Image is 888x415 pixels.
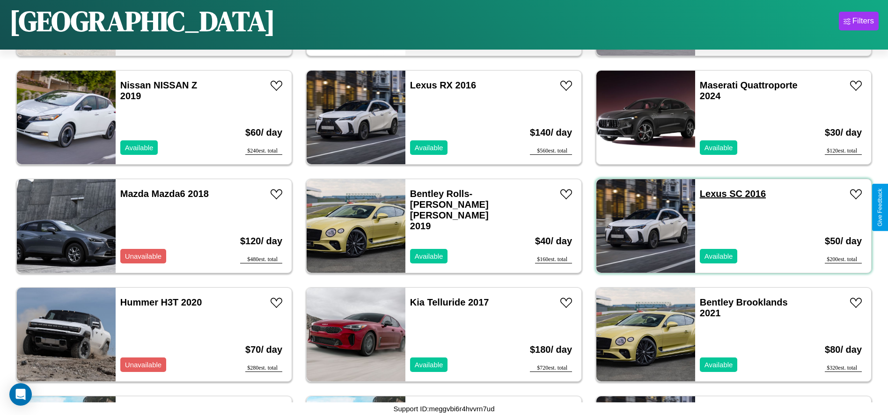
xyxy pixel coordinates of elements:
[415,141,443,154] p: Available
[120,80,198,101] a: Nissan NISSAN Z 2019
[9,383,32,406] div: Open Intercom Messenger
[705,250,733,262] p: Available
[825,147,862,155] div: $ 120 est. total
[245,118,282,147] h3: $ 60 / day
[700,297,788,318] a: Bentley Brooklands 2021
[877,189,883,226] div: Give Feedback
[839,12,879,30] button: Filters
[125,358,161,371] p: Unavailable
[125,250,161,262] p: Unavailable
[705,141,733,154] p: Available
[530,118,572,147] h3: $ 140 / day
[125,141,154,154] p: Available
[530,364,572,372] div: $ 720 est. total
[240,256,282,263] div: $ 480 est. total
[410,189,489,231] a: Bentley Rolls-[PERSON_NAME] [PERSON_NAME] 2019
[410,297,489,307] a: Kia Telluride 2017
[415,250,443,262] p: Available
[700,189,766,199] a: Lexus SC 2016
[120,297,202,307] a: Hummer H3T 2020
[394,402,495,415] p: Support ID: meggvbi6r4hvvrn7ud
[825,256,862,263] div: $ 200 est. total
[530,335,572,364] h3: $ 180 / day
[852,16,874,26] div: Filters
[825,118,862,147] h3: $ 30 / day
[240,226,282,256] h3: $ 120 / day
[825,364,862,372] div: $ 320 est. total
[245,364,282,372] div: $ 280 est. total
[120,189,209,199] a: Mazda Mazda6 2018
[700,80,798,101] a: Maserati Quattroporte 2024
[535,226,572,256] h3: $ 40 / day
[245,147,282,155] div: $ 240 est. total
[245,335,282,364] h3: $ 70 / day
[535,256,572,263] div: $ 160 est. total
[530,147,572,155] div: $ 560 est. total
[9,2,275,40] h1: [GEOGRAPHIC_DATA]
[825,226,862,256] h3: $ 50 / day
[825,335,862,364] h3: $ 80 / day
[410,80,476,90] a: Lexus RX 2016
[415,358,443,371] p: Available
[705,358,733,371] p: Available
